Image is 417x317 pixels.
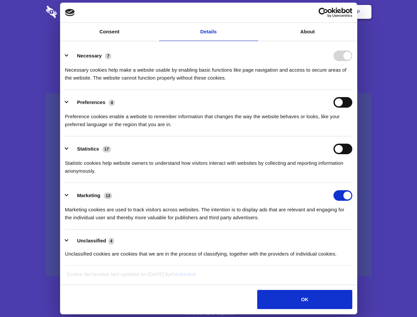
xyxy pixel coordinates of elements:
span: 4 [108,238,115,244]
h4: Auto-redaction of sensitive data, encrypted data sharing and self-destructing private chats. Shar... [46,60,371,82]
div: Unclassified cookies are cookies that we are in the process of classifying, together with the pro... [65,245,352,258]
a: Login [299,2,328,22]
a: Details [159,23,258,41]
img: logo [65,9,75,16]
label: Statistics [77,146,99,152]
div: Statistic cookies help website owners to understand how visitors interact with websites by collec... [65,154,352,175]
button: OK [257,290,352,309]
div: Necessary cookies help make a website usable by enabling basic functions like page navigation and... [65,61,352,82]
iframe: Drift Widget Chat Controller [384,284,409,309]
button: Unclassified (4) [65,237,119,245]
button: Preferences (4) [65,97,119,108]
button: Marketing (13) [65,190,117,201]
div: Cookie declaration last updated on [DATE] by [62,270,355,283]
label: Necessary [77,53,102,58]
button: Statistics (17) [65,144,115,154]
span: 13 [104,193,112,199]
div: Marketing cookies are used to track visitors across websites. The intention is to display ads tha... [65,201,352,222]
a: Usercentrics Cookiebot - opens in a new window [295,8,352,18]
span: 4 [109,99,115,106]
span: 7 [105,53,111,59]
a: Cookiebot [171,271,196,277]
a: Consent [60,23,159,41]
label: Marketing [77,193,100,198]
span: 17 [102,146,111,153]
button: Necessary (7) [65,51,116,61]
a: Wistia video thumbnail [46,93,371,276]
div: Preference cookies enable a website to remember information that changes the way the website beha... [65,108,352,128]
a: Contact [268,2,298,22]
a: About [258,23,357,41]
a: Pricing [194,2,223,22]
label: Preferences [77,99,105,105]
h1: Eliminate Slack Data Loss. [46,30,371,53]
img: logo-wordmark-white-trans-d4663122ce5f474addd5e946df7df03e33cb6a1c49d2221995e7729f52c070b2.svg [46,6,102,18]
